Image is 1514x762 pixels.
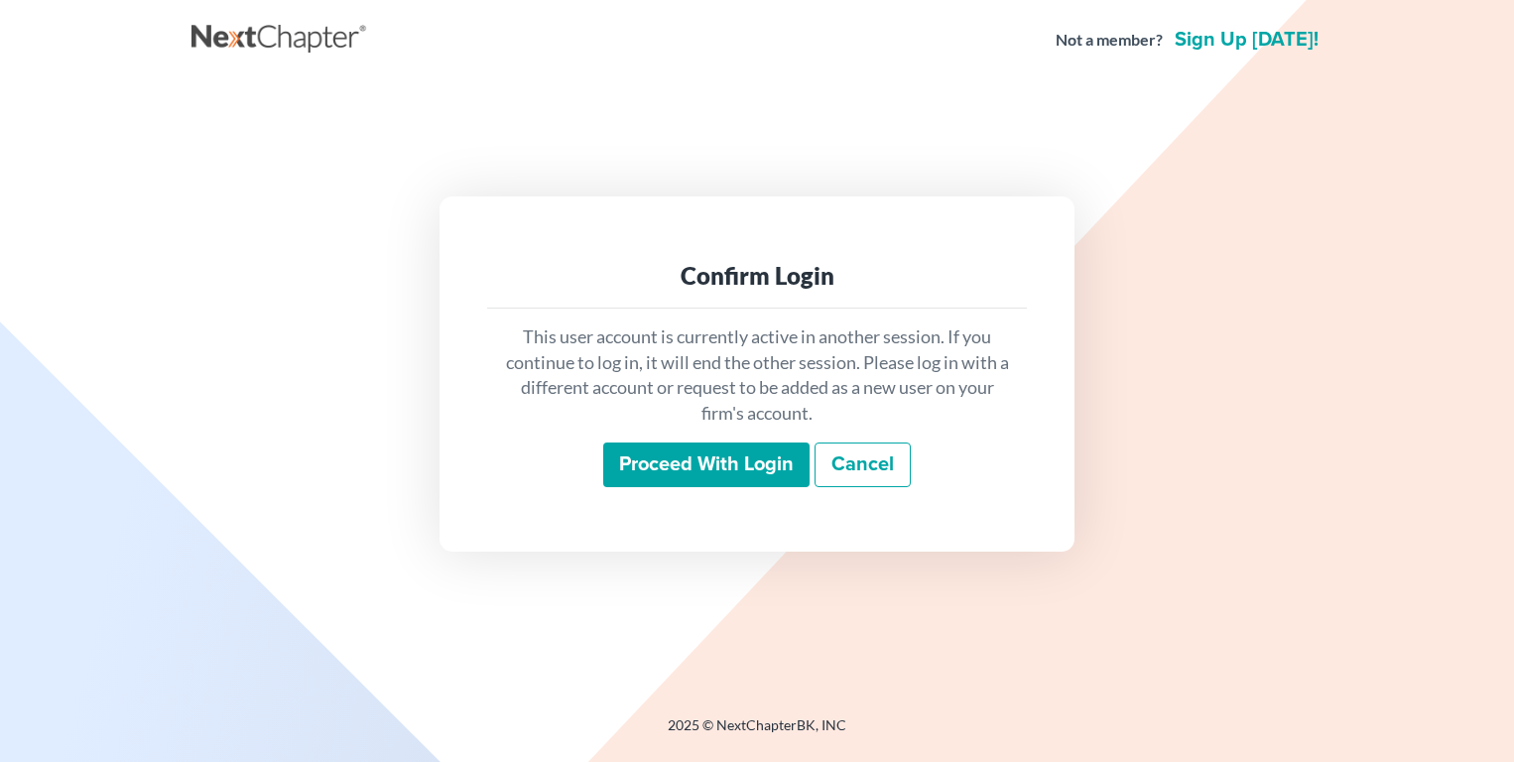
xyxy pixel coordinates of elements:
[815,443,911,488] a: Cancel
[191,715,1323,751] div: 2025 © NextChapterBK, INC
[503,260,1011,292] div: Confirm Login
[1171,30,1323,50] a: Sign up [DATE]!
[603,443,810,488] input: Proceed with login
[503,324,1011,427] p: This user account is currently active in another session. If you continue to log in, it will end ...
[1056,29,1163,52] strong: Not a member?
